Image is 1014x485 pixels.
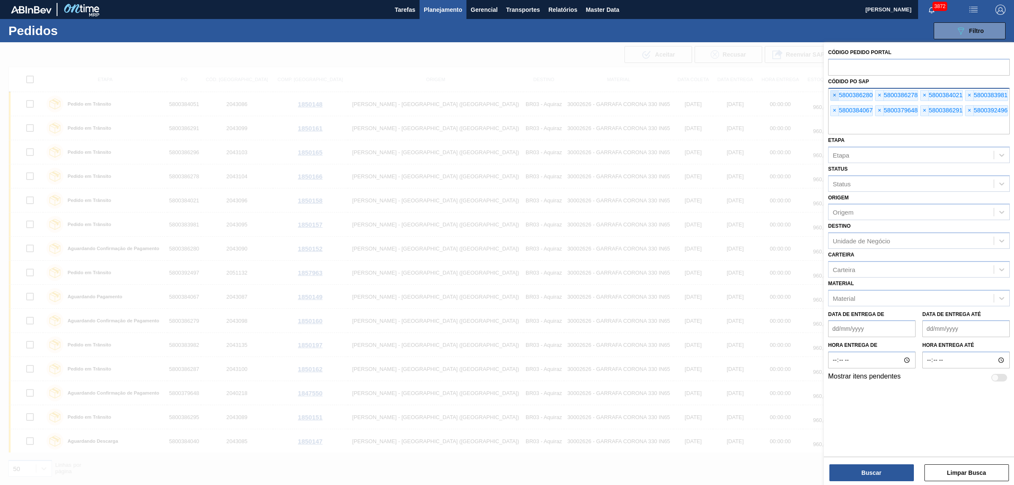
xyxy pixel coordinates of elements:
[828,320,916,337] input: dd/mm/yyyy
[833,294,855,302] div: Material
[586,5,619,15] span: Master Data
[828,195,849,201] label: Origem
[875,90,883,101] span: ×
[875,106,883,116] span: ×
[833,209,853,216] div: Origem
[831,90,839,101] span: ×
[922,339,1010,351] label: Hora entrega até
[918,4,945,16] button: Notificações
[548,5,577,15] span: Relatórios
[965,105,1008,116] div: 5800392496
[969,27,984,34] span: Filtro
[875,105,918,116] div: 5800379648
[831,106,839,116] span: ×
[8,26,139,35] h1: Pedidos
[934,22,1006,39] button: Filtro
[830,105,873,116] div: 5800384067
[833,151,849,158] div: Etapa
[506,5,540,15] span: Transportes
[833,180,851,187] div: Status
[995,5,1006,15] img: Logout
[424,5,462,15] span: Planejamento
[968,5,979,15] img: userActions
[965,90,973,101] span: ×
[828,49,891,55] label: Código Pedido Portal
[828,252,854,258] label: Carteira
[471,5,498,15] span: Gerencial
[920,105,963,116] div: 5800386291
[920,90,963,101] div: 5800384021
[828,223,850,229] label: Destino
[833,266,855,273] div: Carteira
[875,90,918,101] div: 5800386278
[828,339,916,351] label: Hora entrega de
[922,311,981,317] label: Data de Entrega até
[922,320,1010,337] input: dd/mm/yyyy
[828,311,884,317] label: Data de Entrega de
[833,237,890,245] div: Unidade de Negócio
[828,79,869,84] label: Códido PO SAP
[830,90,873,101] div: 5800386280
[921,90,929,101] span: ×
[921,106,929,116] span: ×
[828,166,848,172] label: Status
[395,5,415,15] span: Tarefas
[828,373,901,383] label: Mostrar itens pendentes
[11,6,52,14] img: TNhmsLtSVTkK8tSr43FrP2fwEKptu5GPRR3wAAAABJRU5ErkJggg==
[965,90,1008,101] div: 5800383981
[932,2,947,11] span: 3872
[828,281,854,286] label: Material
[965,106,973,116] span: ×
[828,137,845,143] label: Etapa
